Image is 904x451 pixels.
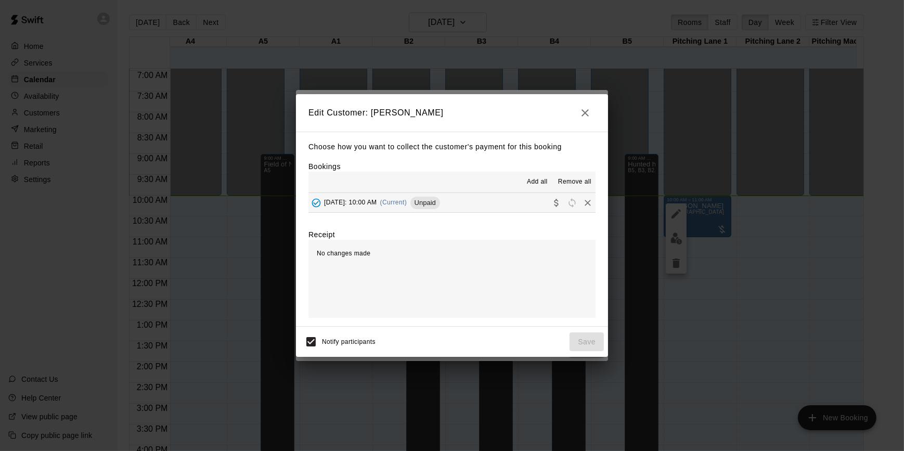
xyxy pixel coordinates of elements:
[549,198,564,206] span: Collect payment
[308,193,596,212] button: Added - Collect Payment[DATE]: 10:00 AM(Current)UnpaidCollect paymentRescheduleRemove
[410,199,440,207] span: Unpaid
[308,195,324,211] button: Added - Collect Payment
[322,338,376,345] span: Notify participants
[308,162,341,171] label: Bookings
[580,198,596,206] span: Remove
[554,174,596,190] button: Remove all
[527,177,548,187] span: Add all
[308,229,335,240] label: Receipt
[308,140,596,153] p: Choose how you want to collect the customer's payment for this booking
[324,199,377,206] span: [DATE]: 10:00 AM
[380,199,407,206] span: (Current)
[521,174,554,190] button: Add all
[558,177,591,187] span: Remove all
[296,94,608,132] h2: Edit Customer: [PERSON_NAME]
[317,250,370,257] span: No changes made
[564,198,580,206] span: Reschedule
